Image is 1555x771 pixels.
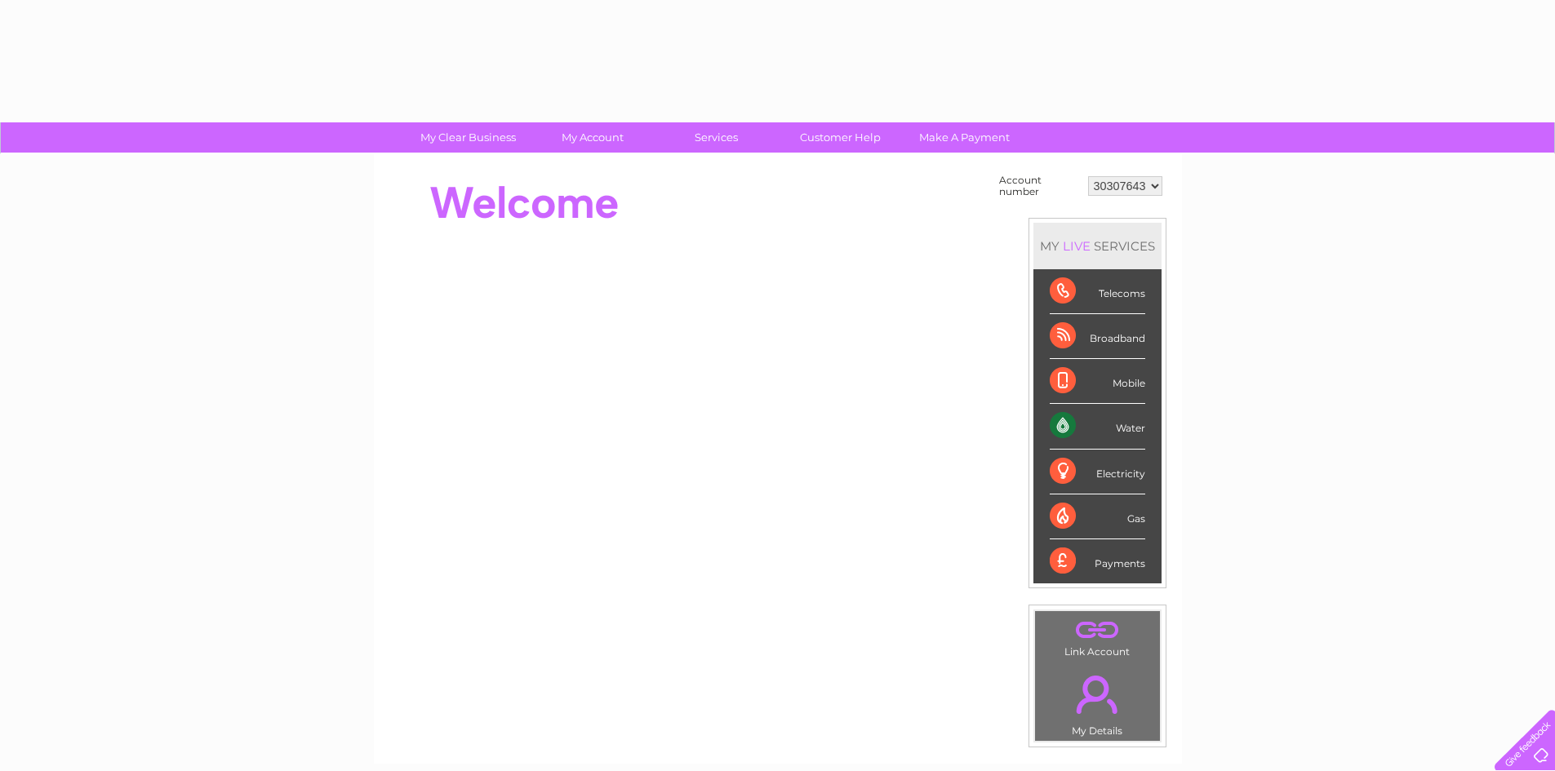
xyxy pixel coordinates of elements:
td: My Details [1034,662,1161,742]
a: My Clear Business [401,122,535,153]
div: Broadband [1050,314,1145,359]
div: Electricity [1050,450,1145,494]
div: Gas [1050,494,1145,539]
div: Mobile [1050,359,1145,404]
div: Telecoms [1050,269,1145,314]
a: . [1039,666,1156,723]
div: LIVE [1060,238,1094,254]
div: MY SERVICES [1033,223,1162,269]
a: Customer Help [773,122,908,153]
a: . [1039,615,1156,644]
a: Services [649,122,784,153]
td: Link Account [1034,610,1161,662]
div: Water [1050,404,1145,449]
a: Make A Payment [897,122,1032,153]
a: My Account [525,122,660,153]
td: Account number [995,171,1084,202]
div: Payments [1050,539,1145,583]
